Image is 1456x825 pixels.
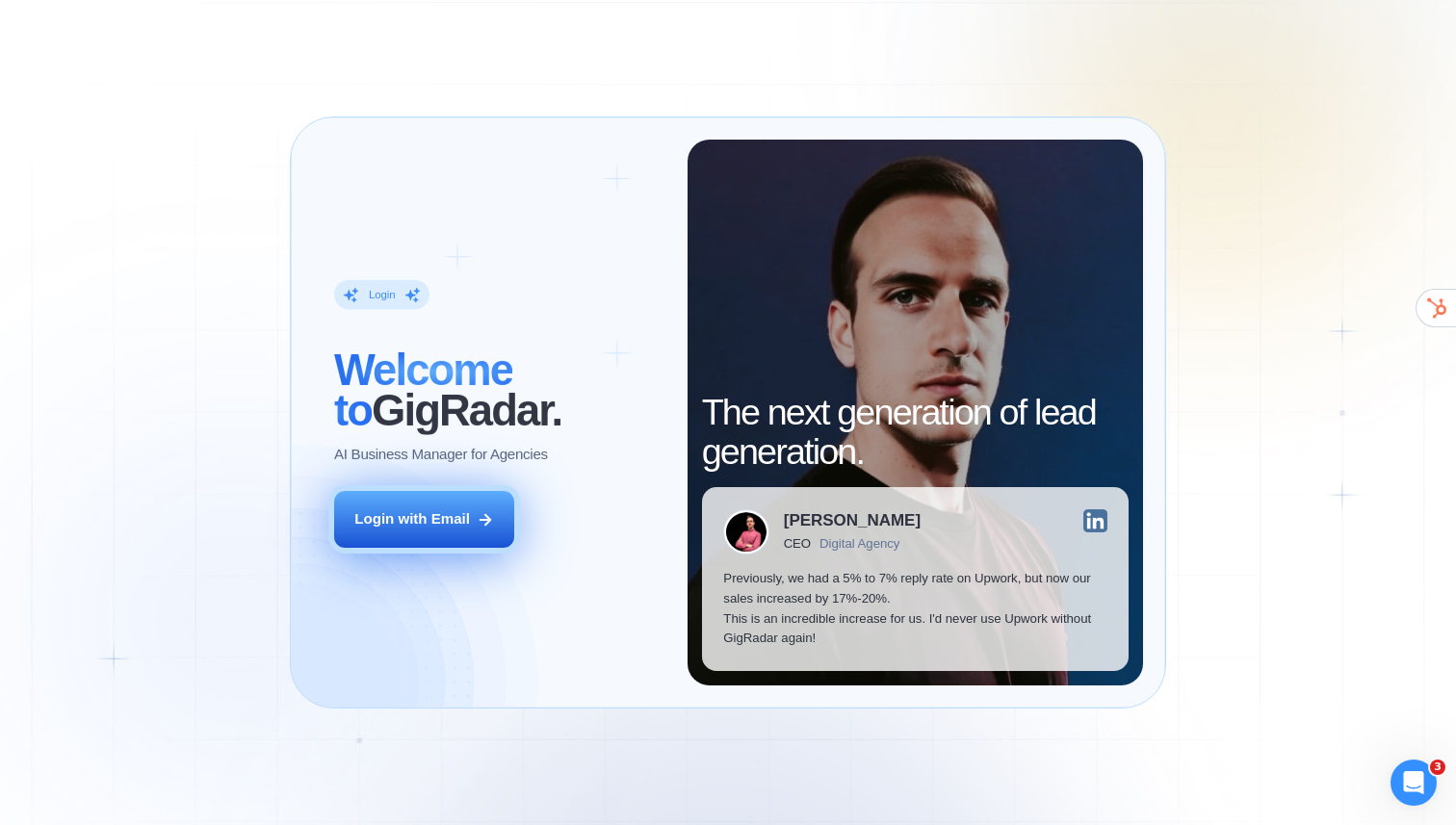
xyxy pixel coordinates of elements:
[784,512,921,529] div: [PERSON_NAME]
[354,509,470,529] div: Login with Email
[784,536,811,551] div: CEO
[1430,760,1445,775] span: 3
[334,491,514,548] button: Login with Email
[1391,760,1437,806] iframe: Intercom live chat
[369,288,396,302] div: Login
[723,569,1106,649] p: Previously, we had a 5% to 7% reply rate on Upwork, but now our sales increased by 17%-20%. This ...
[702,393,1130,473] h2: The next generation of lead generation.
[334,349,665,429] h2: ‍ GigRadar.
[334,445,548,465] p: AI Business Manager for Agencies
[819,536,899,551] div: Digital Agency
[334,345,512,434] span: Welcome to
